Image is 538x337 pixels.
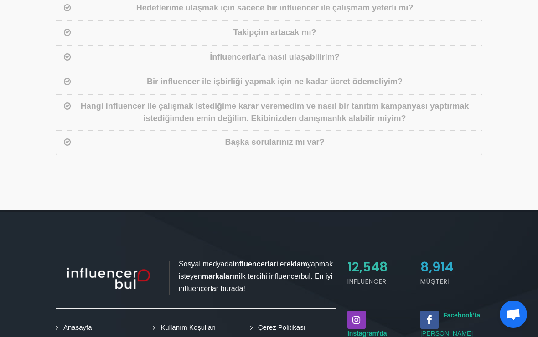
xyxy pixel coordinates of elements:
[500,301,527,328] a: Açık sohbet
[73,26,476,40] div: Takipçim artacak mı?
[73,51,476,64] div: İnfluencerlar'a nasıl ulaşabilirim?
[347,277,409,286] h5: Influencer
[73,76,476,89] div: Bir influencer ile işbirliği yapmak için ne kadar ücret ödemeliyim?
[233,260,276,268] strong: influencerlar
[56,261,170,295] img: influencer_light.png
[73,2,476,15] div: Hedeflerime ulaşmak için sacece bir influencer ile çalışmam yeterli mi?
[58,322,93,333] a: Anasayfa
[347,330,387,337] strong: Instagram'da
[284,260,307,268] strong: reklam
[73,136,476,149] div: Başka sorularınız mı var?
[202,272,239,280] strong: markaların
[443,311,480,319] strong: Facebook'ta
[155,322,217,333] a: Kullanım Koşulları
[253,322,307,333] a: Çerez Politikası
[347,258,388,276] span: 12,548
[56,258,336,295] p: Sosyal medyada ile yapmak isteyen ilk tercihi influencerbul. En iyi influencerlar burada!
[420,258,453,276] span: 8,914
[73,100,476,125] div: Hangi influencer ile çalışmak istediğime karar veremedim ve nasıl bir tanıtım kampanyası yaptırma...
[420,277,482,286] h5: Müşteri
